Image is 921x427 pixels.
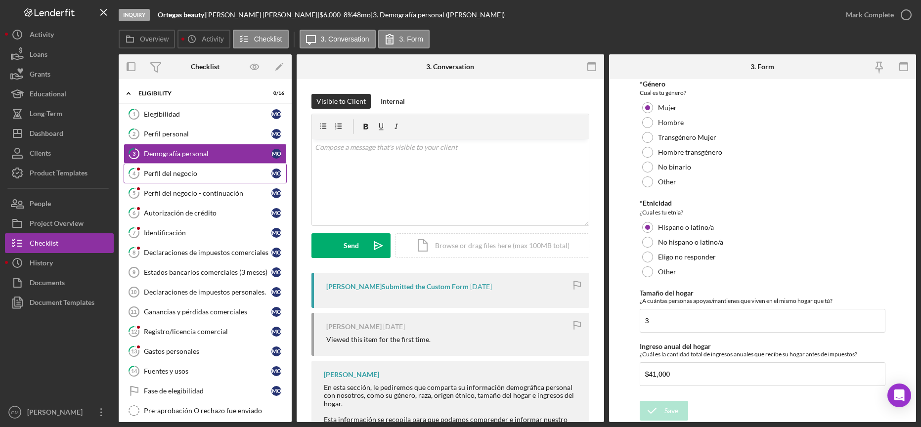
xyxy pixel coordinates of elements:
button: 3. Form [378,30,430,48]
button: Mark Complete [836,5,916,25]
button: Clients [5,143,114,163]
button: Save [640,401,688,421]
div: M O [271,228,281,238]
div: Product Templates [30,163,88,185]
label: Activity [202,35,223,43]
div: Documents [30,273,65,295]
span: $6,000 [319,10,341,19]
b: Ortegas beauty [158,10,204,19]
button: History [5,253,114,273]
div: M O [271,208,281,218]
a: Fase de elegibilidadMO [124,381,287,401]
a: 11Ganancias y pérdidas comercialesMO [124,302,287,322]
div: M O [271,109,281,119]
label: Overview [140,35,169,43]
div: Internal [381,94,405,109]
text: GM [11,410,18,415]
div: Autorización de crédito [144,209,271,217]
tspan: 4 [132,170,136,176]
div: 3. Conversation [426,63,474,71]
div: | [158,11,206,19]
div: Fuentes y usos [144,367,271,375]
a: 3Demografía personalMO [124,144,287,164]
a: 4Perfil del negocioMO [124,164,287,183]
button: Internal [376,94,410,109]
div: Perfil del negocio [144,170,271,177]
div: M O [271,149,281,159]
a: 12Registro/licencia comercialMO [124,322,287,342]
a: 7IdentificaciónMO [124,223,287,243]
button: Product Templates [5,163,114,183]
div: Viewed this item for the first time. [326,336,431,343]
div: Pre-aprobación O rechazo fue enviado [144,407,286,415]
label: Hombre transgénero [658,148,722,156]
a: Educational [5,84,114,104]
div: Fase de elegibilidad [144,387,271,395]
div: Loans [30,44,47,67]
div: M O [271,287,281,297]
label: Ingreso anual del hogar [640,342,711,350]
tspan: 5 [132,190,135,196]
div: Project Overview [30,213,84,236]
button: 3. Conversation [300,30,376,48]
button: GM[PERSON_NAME] [5,402,114,422]
div: Declaraciones de impuestos personales. [144,288,271,296]
tspan: 10 [131,289,136,295]
div: Perfil del negocio - continuación [144,189,271,197]
button: People [5,194,114,213]
div: ELIGIBILITY [138,90,260,96]
time: 2025-09-07 14:31 [470,283,492,291]
div: Mark Complete [846,5,894,25]
label: Tamaño del hogar [640,289,694,297]
div: Ganancias y pérdidas comerciales [144,308,271,316]
div: Demografía personal [144,150,271,158]
a: 2Perfil personalMO [124,124,287,144]
div: Send [344,233,359,258]
a: 1ElegibilidadMO [124,104,287,124]
tspan: 1 [132,111,135,117]
div: [PERSON_NAME] [PERSON_NAME] | [206,11,319,19]
div: M O [271,267,281,277]
label: No binario [658,163,691,171]
div: Clients [30,143,51,166]
div: Identificación [144,229,271,237]
label: 3. Conversation [321,35,369,43]
div: Save [664,401,678,421]
div: Estados bancarios comerciales (3 meses) [144,268,271,276]
div: 48 mo [353,11,371,19]
button: Document Templates [5,293,114,312]
div: Educational [30,84,66,106]
div: M O [271,386,281,396]
div: Dashboard [30,124,63,146]
label: Hombre [658,119,684,127]
tspan: 11 [131,309,136,315]
tspan: 2 [132,130,135,137]
button: Long-Term [5,104,114,124]
button: Documents [5,273,114,293]
div: Open Intercom Messenger [887,384,911,407]
button: Loans [5,44,114,64]
a: Pre-aprobación O rechazo fue enviado [124,401,287,421]
div: Declaraciones de impuestos comerciales [144,249,271,256]
div: Visible to Client [316,94,366,109]
div: 8 % [344,11,353,19]
a: 8Declaraciones de impuestos comercialesMO [124,243,287,262]
button: Activity [177,30,230,48]
button: Activity [5,25,114,44]
tspan: 6 [132,210,136,216]
label: 3. Form [399,35,423,43]
tspan: 9 [132,269,135,275]
a: 5Perfil del negocio - continuaciónMO [124,183,287,203]
tspan: 14 [131,368,137,374]
div: ¿Cuál es la cantidad total de ingresos anuales que recibe su hogar antes de impuestos? [640,350,885,358]
div: *Género [640,80,885,88]
a: Grants [5,64,114,84]
label: Other [658,178,676,186]
div: *Etnicidad [640,199,885,207]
